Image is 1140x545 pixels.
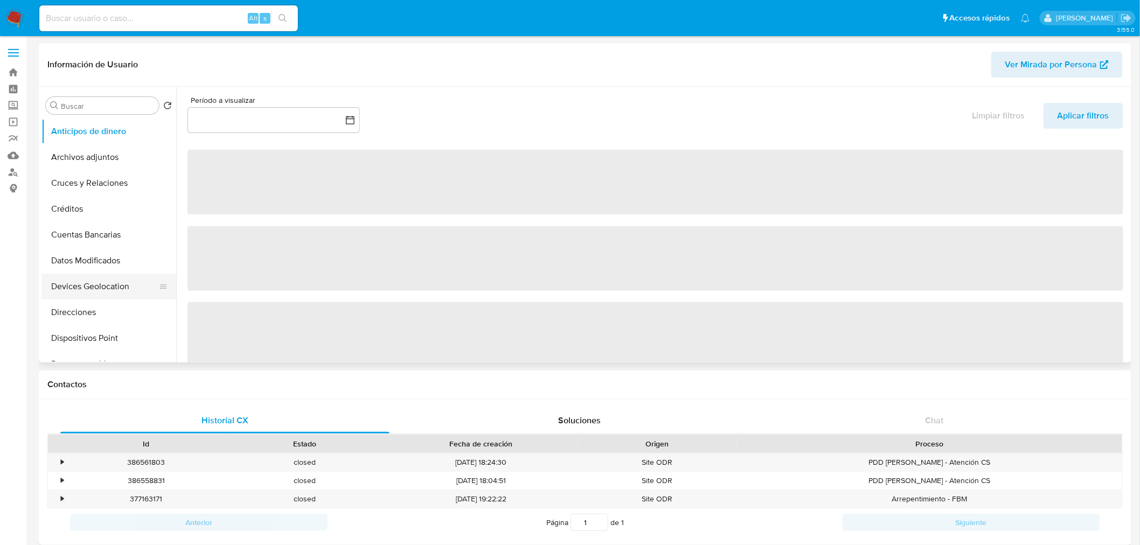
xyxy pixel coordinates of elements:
div: • [61,476,64,486]
button: Documentación [41,351,176,377]
button: Volver al orden por defecto [163,101,172,113]
button: Anterior [70,514,328,531]
span: s [263,13,267,23]
button: Créditos [41,196,176,222]
button: Cruces y Relaciones [41,170,176,196]
div: PDD [PERSON_NAME] - Atención CS [736,472,1122,490]
button: Archivos adjuntos [41,144,176,170]
div: [DATE] 18:24:30 [384,453,578,471]
div: PDD [PERSON_NAME] - Atención CS [736,453,1122,471]
h1: Información de Usuario [47,59,138,70]
div: closed [225,453,384,471]
div: Site ODR [578,472,736,490]
button: Anticipos de dinero [41,118,176,144]
span: 1 [621,517,624,528]
div: Site ODR [578,453,736,471]
p: fernanda.escarenogarcia@mercadolibre.com.mx [1056,13,1117,23]
div: 386561803 [67,453,225,471]
span: Chat [926,414,944,427]
div: 386558831 [67,472,225,490]
span: Historial CX [201,414,248,427]
div: 377163171 [67,490,225,508]
h1: Contactos [47,379,1123,390]
div: Fecha de creación [391,438,571,449]
span: Accesos rápidos [950,12,1010,24]
div: Site ODR [578,490,736,508]
div: [DATE] 18:04:51 [384,472,578,490]
div: • [61,494,64,504]
button: Dispositivos Point [41,325,176,351]
button: Cuentas Bancarias [41,222,176,248]
button: Datos Modificados [41,248,176,274]
div: Arrepentimiento - FBM [736,490,1122,508]
span: Ver Mirada por Persona [1005,52,1097,78]
div: closed [225,472,384,490]
div: [DATE] 19:22:22 [384,490,578,508]
button: Siguiente [843,514,1100,531]
input: Buscar [61,101,155,111]
span: Página de [546,514,624,531]
div: Id [74,438,218,449]
div: Origen [586,438,729,449]
span: Soluciones [559,414,601,427]
input: Buscar usuario o caso... [39,11,298,25]
div: Proceso [744,438,1115,449]
a: Notificaciones [1021,13,1030,23]
div: Estado [233,438,376,449]
div: closed [225,490,384,508]
button: Devices Geolocation [41,274,168,299]
button: Direcciones [41,299,176,325]
button: search-icon [272,11,294,26]
div: • [61,457,64,467]
button: Buscar [50,101,59,110]
span: Alt [249,13,258,23]
a: Salir [1121,12,1132,24]
button: Ver Mirada por Persona [991,52,1123,78]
